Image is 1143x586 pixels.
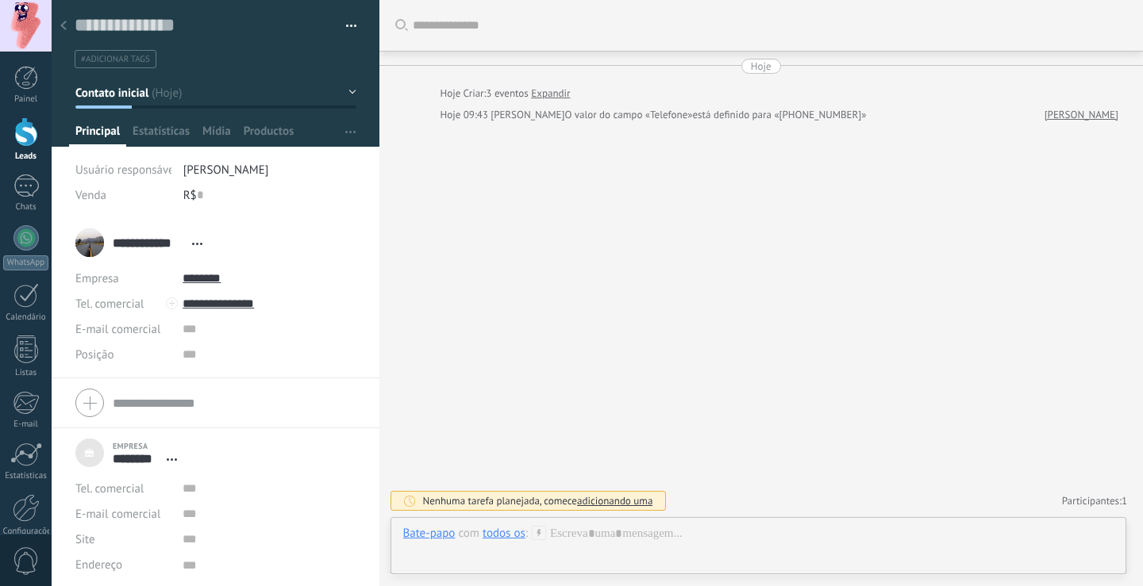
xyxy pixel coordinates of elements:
span: Maicon Varela [491,108,564,121]
span: Endereço [75,559,122,571]
div: Hoje 09:43 [441,107,491,123]
div: Hoje [751,59,772,74]
div: todos os [483,526,525,540]
span: adicionando uma [577,494,652,507]
div: Endereço [75,552,171,577]
div: Painel [3,94,49,105]
span: Productos [244,124,294,147]
div: Configurações [3,527,49,537]
span: Estatísticas [133,124,190,147]
div: Calendário [3,312,49,323]
div: R$ [183,182,356,208]
div: Leads [3,151,49,162]
span: Usuário responsável [75,163,178,178]
div: Hoje [441,86,464,101]
div: Listas [3,368,49,378]
span: : [525,526,528,542]
div: E-mail [3,419,49,430]
span: 1 [1122,494,1127,507]
div: Criar: [441,86,571,101]
span: com [458,526,479,542]
span: #adicionar tags [81,54,150,65]
span: 3 eventos [486,86,528,101]
button: E-mail comercial [75,316,160,342]
span: [PERSON_NAME] [183,163,269,178]
div: Estatísticas [3,471,49,481]
div: WhatsApp [3,255,48,270]
div: Chats [3,202,49,213]
span: Mídia [202,124,231,147]
span: está definido para «[PHONE_NUMBER]» [693,107,867,123]
div: Empresa [113,441,185,451]
button: Tel. comercial [75,291,144,316]
button: E-mail comercial [75,501,160,527]
div: Nenhuma tarefa planejada, comece [423,494,653,507]
span: Tel. comercial [75,297,144,312]
span: Posição [75,349,114,361]
div: Usuário responsável [75,157,171,182]
button: Tel. comercial [75,476,144,501]
span: E-mail comercial [75,322,160,337]
span: Venda [75,188,106,203]
span: Site [75,534,95,546]
a: Participantes:1 [1062,494,1127,507]
div: Site [75,527,171,552]
span: Tel. comercial [75,481,144,496]
a: [PERSON_NAME] [1045,107,1118,123]
div: Posição [75,342,171,367]
div: Venda [75,182,171,208]
span: Principal [75,124,120,147]
a: Expandir [531,86,570,101]
div: Empresa [75,266,171,291]
span: O valor do campo «Telefone» [565,107,693,123]
span: E-mail comercial [75,507,160,522]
